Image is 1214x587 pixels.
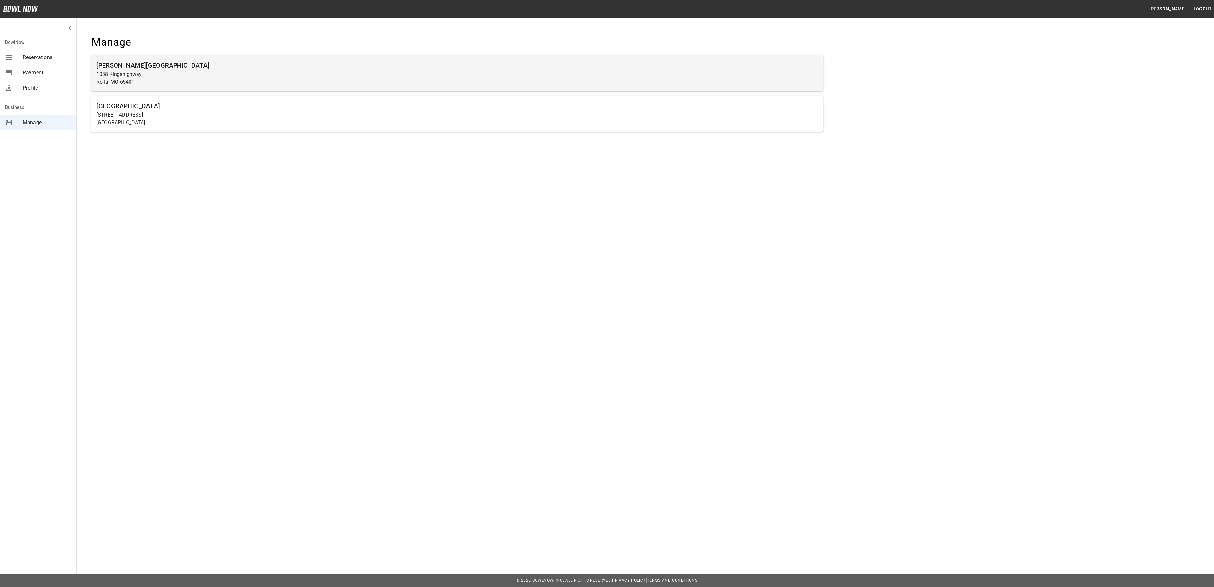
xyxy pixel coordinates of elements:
a: Terms and Conditions [647,578,697,583]
p: 1038 Kingshighway [97,71,818,78]
span: Manage [23,119,71,126]
button: [PERSON_NAME] [1147,3,1188,15]
p: Rolla, MO 65401 [97,78,818,86]
h6: [PERSON_NAME][GEOGRAPHIC_DATA] [97,60,818,71]
h6: [GEOGRAPHIC_DATA] [97,101,818,111]
a: Privacy Policy [612,578,646,583]
button: Logout [1191,3,1214,15]
p: [STREET_ADDRESS] [97,111,818,119]
span: Profile [23,84,71,92]
img: logo [3,6,38,12]
span: Reservations [23,54,71,61]
p: [GEOGRAPHIC_DATA] [97,119,818,126]
span: Payment [23,69,71,77]
h4: Manage [91,36,823,49]
span: © 2022 BowlNow, Inc. All Rights Reserved. [517,578,612,583]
